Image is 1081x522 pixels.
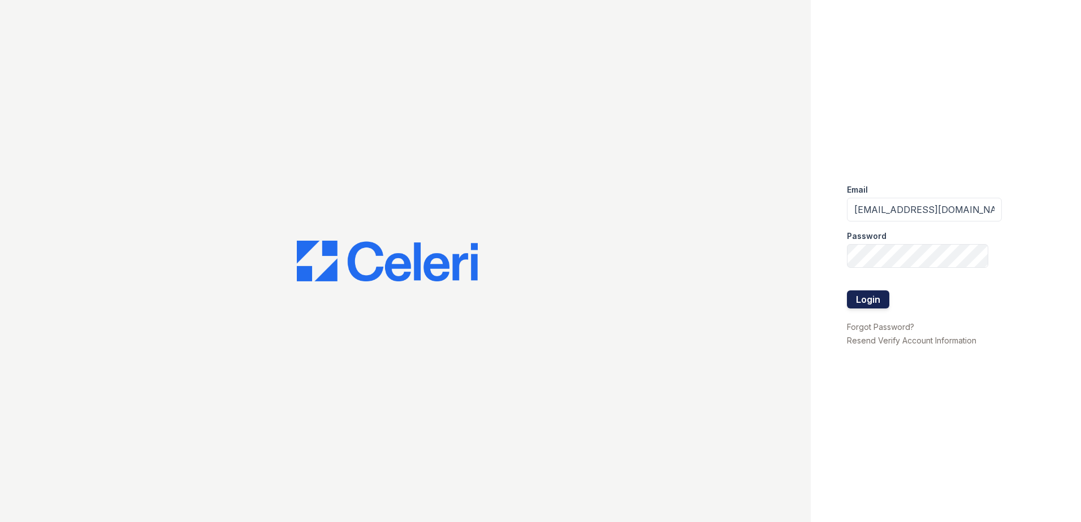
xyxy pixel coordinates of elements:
[847,230,887,242] label: Password
[847,336,976,345] a: Resend Verify Account Information
[297,241,478,281] img: CE_Logo_Blue-a8612792a0a2168367f1c8372b55b34899dd931a85d93a1a3d3e32e68fde9ad4.png
[847,322,914,332] a: Forgot Password?
[847,290,889,308] button: Login
[847,184,868,195] label: Email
